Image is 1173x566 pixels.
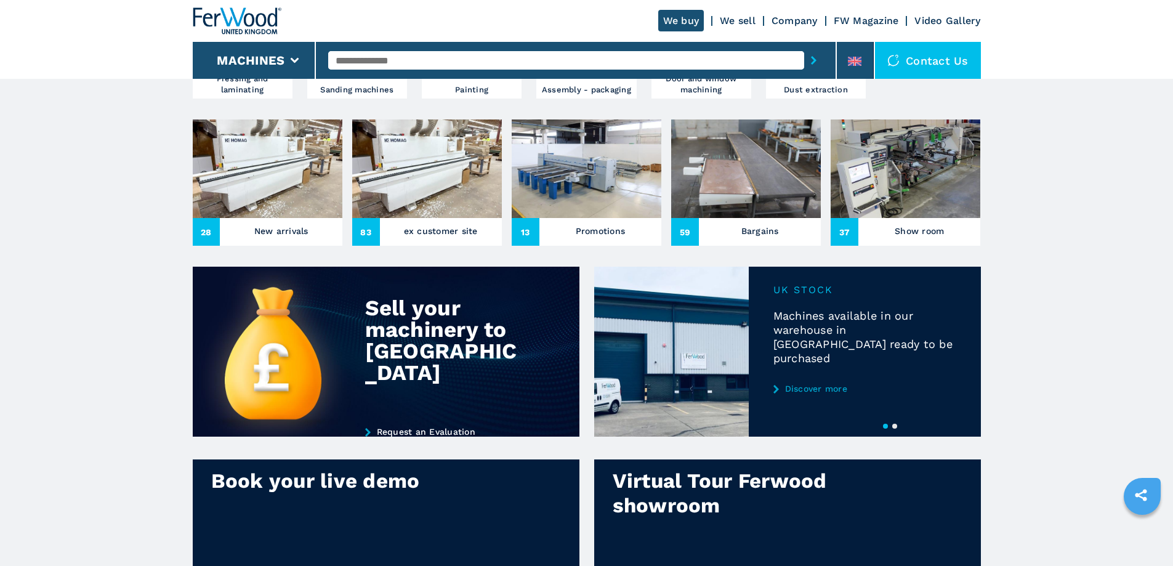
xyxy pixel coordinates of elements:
a: FW Magazine [834,15,899,26]
a: Show room37Show room [831,119,980,246]
a: We sell [720,15,756,26]
h3: ex customer site [404,222,478,240]
a: We buy [658,10,704,31]
span: 13 [512,218,539,246]
span: 28 [193,218,220,246]
h3: Door and window machining [655,73,748,95]
img: Show room [831,119,980,218]
a: New arrivals28New arrivals [193,119,342,246]
div: Contact us [875,42,981,79]
h3: Promotions [576,222,626,240]
a: Company [772,15,818,26]
a: Discover more [773,384,956,394]
button: 2 [892,424,897,429]
img: Sell your machinery to Ferwood [193,267,579,437]
a: Bargains59Bargains [671,119,821,246]
div: Book your live demo [211,469,491,493]
img: Ferwood [193,7,281,34]
h3: Show room [895,222,944,240]
button: submit-button [804,46,823,75]
h3: Painting [455,84,488,95]
h3: Pressing and laminating [196,73,289,95]
a: Promotions13Promotions [512,119,661,246]
h3: Dust extraction [784,84,848,95]
button: Machines [217,53,284,68]
img: Contact us [887,54,900,67]
a: Video Gallery [914,15,980,26]
div: Virtual Tour Ferwood showroom [613,469,892,518]
span: 83 [352,218,380,246]
h3: New arrivals [254,222,308,240]
div: Sell your machinery to [GEOGRAPHIC_DATA] [365,297,526,384]
span: 37 [831,218,858,246]
a: sharethis [1126,480,1156,511]
img: Machines available in our warehouse in Leeds ready to be purchased [594,267,749,437]
button: 1 [883,424,888,429]
a: ex customer site83ex customer site [352,119,502,246]
h3: Assembly - packaging [542,84,631,95]
a: Request an Evaluation [365,427,535,437]
h3: Bargains [741,222,779,240]
iframe: Chat [1121,511,1164,557]
img: ex customer site [352,119,502,218]
h3: Sanding machines [320,84,393,95]
img: New arrivals [193,119,342,218]
img: Promotions [512,119,661,218]
span: 59 [671,218,699,246]
img: Bargains [671,119,821,218]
